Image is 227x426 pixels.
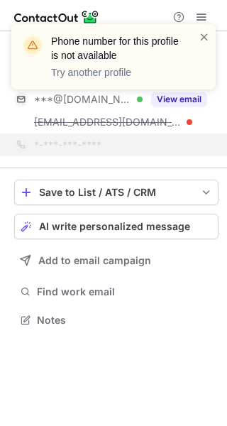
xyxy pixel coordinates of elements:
[14,214,218,239] button: AI write personalized message
[38,255,151,266] span: Add to email campaign
[21,34,44,57] img: warning
[14,248,218,273] button: Add to email campaign
[39,221,190,232] span: AI write personalized message
[37,285,213,298] span: Find work email
[14,282,218,302] button: Find work email
[14,180,218,205] button: save-profile-one-click
[37,314,213,327] span: Notes
[39,187,194,198] div: Save to List / ATS / CRM
[14,9,99,26] img: ContactOut v5.3.10
[14,310,218,330] button: Notes
[51,65,182,80] p: Try another profile
[34,116,182,129] span: [EMAIL_ADDRESS][DOMAIN_NAME]
[51,34,182,62] header: Phone number for this profile is not available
